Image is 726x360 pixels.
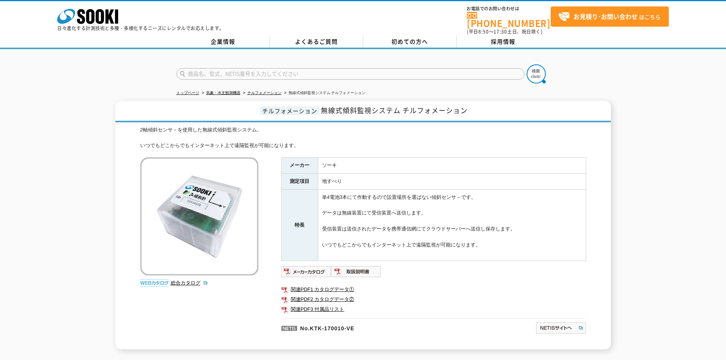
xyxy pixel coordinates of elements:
a: 採用情報 [457,36,550,48]
span: 17:30 [494,28,507,35]
span: チルフォメーション [260,106,319,115]
a: [PHONE_NUMBER] [467,12,551,27]
strong: お見積り･お問い合わせ [574,12,638,21]
img: 無線式傾斜監視システム チルフォメーション [140,157,258,275]
img: webカタログ [140,279,169,287]
th: 特長 [281,189,318,261]
span: はこちら [558,11,660,22]
span: 8:50 [478,28,489,35]
img: メーカーカタログ [281,266,331,278]
a: 初めての方へ [363,36,457,48]
a: 取扱説明書 [331,270,381,276]
a: 関連PDF1 カタログデータ① [281,285,586,294]
th: メーカー [281,158,318,174]
span: 初めての方へ [391,37,428,46]
div: 2軸傾斜センサ－を使用した無線式傾斜監視システム。 いつでもどこからでもインターネット上で遠隔監視が可能になります。 [140,126,586,150]
p: No.KTK-170010-VE [281,318,462,336]
a: メーカーカタログ [281,270,331,276]
a: チルフォメーション [247,91,282,95]
a: 関連PDF3 付属品リスト [281,304,586,314]
th: 測定項目 [281,174,318,190]
a: 総合カタログ [171,280,208,286]
p: 日々進化する計測技術と多種・多様化するニーズにレンタルでお応えします。 [57,26,224,30]
a: 関連PDF2 カタログデータ② [281,294,586,304]
span: お電話でのお問い合わせは [467,6,551,11]
a: よくあるご質問 [270,36,363,48]
li: 無線式傾斜監視システム チルフォメーション [283,89,366,97]
td: 単4電池3本にて作動するので設置場所を選ばない傾斜センサ－です。 データは無線装置にて受信装置へ送信します。 受信装置は送信されたデータを携帯通信網にてクラウドサーバーへ送信し保存します。 いつ... [318,189,586,261]
a: トップページ [176,91,199,95]
img: NETISサイトへ [535,322,586,334]
span: (平日 ～ 土日、祝日除く) [467,28,542,35]
img: btn_search.png [527,64,546,83]
td: 地すべり [318,174,586,190]
img: 取扱説明書 [331,266,381,278]
a: お見積り･お問い合わせはこちら [551,6,669,27]
input: 商品名、型式、NETIS番号を入力してください [176,68,524,80]
a: 企業情報 [176,36,270,48]
span: 無線式傾斜監視システム チルフォメーション [321,105,468,115]
td: ソーキ [318,158,586,174]
a: 気象・水文観測機器 [206,91,240,95]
